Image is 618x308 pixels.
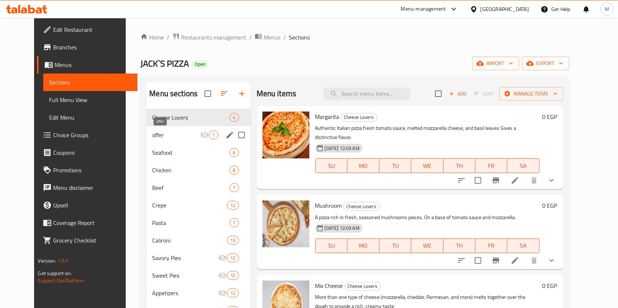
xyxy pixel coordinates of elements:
span: 4 [230,114,238,121]
span: Appetizers [152,289,218,297]
a: Coupons [37,144,137,161]
span: Open [192,61,209,67]
nav: breadcrumb [140,33,569,42]
li: / [283,33,286,42]
span: Get support on: [38,268,71,278]
button: Branch-specific-item [487,172,505,189]
span: Select all sections [200,86,216,101]
button: import [472,57,519,70]
div: Cheese Lovers [343,202,380,211]
span: Edit Restaurant [53,25,132,34]
span: FR [478,161,504,171]
img: Mushroom [262,200,309,247]
a: Menus [255,33,280,42]
div: Savory Pies12 [146,249,250,267]
div: items [209,131,218,139]
span: Add [448,90,468,98]
div: Pasta7 [146,214,250,232]
a: Edit menu item [511,256,519,265]
p: Authentic Italian pizza fresh tomato sauce, melted mozzarella cheese, and basil leaves Gives a di... [315,124,540,142]
div: Crepe [152,201,227,210]
div: items [227,289,239,297]
button: Branch-specific-item [487,252,505,269]
div: items [229,183,239,192]
span: 6 [230,149,238,156]
span: [DATE] 12:03 AM [322,225,363,232]
span: TH [446,161,472,171]
span: Select to update [470,253,486,268]
button: SU [315,238,347,253]
span: Mix Cheese [315,280,343,291]
svg: Show Choices [547,176,556,185]
span: TU [382,161,408,171]
span: Add item [446,88,470,99]
span: MO [350,161,376,171]
button: sort-choices [453,172,470,189]
span: Promotions [53,166,132,174]
span: Coverage Report [53,218,132,227]
div: items [229,113,239,122]
span: [DATE] 12:03 AM [322,145,363,152]
span: 8 [230,167,238,174]
span: import [478,59,513,68]
button: show more [543,172,560,189]
button: SA [507,158,539,173]
span: 13 [227,237,238,244]
span: MO [350,240,376,251]
a: Edit Restaurant [37,21,137,38]
span: 7 [230,219,238,226]
div: Cheese Lovers4 [146,109,250,126]
input: search [324,87,410,100]
div: items [227,201,239,210]
button: export [522,57,569,70]
span: Mushroom [315,200,342,211]
span: SA [510,240,536,251]
span: Sweet Pies [152,271,218,280]
svg: Inactive section [218,289,227,297]
button: TH [444,158,475,173]
span: 1.0.0 [57,256,69,266]
span: M [605,5,609,13]
div: Beef7 [146,179,250,196]
div: items [227,236,239,245]
span: Margarita [315,111,339,122]
button: sort-choices [453,252,470,269]
span: SU [319,161,345,171]
span: Sections [49,78,132,87]
h6: 0 EGP [542,112,558,122]
button: delete [525,172,543,189]
a: Full Menu View [43,91,137,109]
a: Edit menu item [511,176,519,185]
span: Branches [53,43,132,52]
div: Cheese Lovers [152,113,229,122]
button: WE [411,238,443,253]
a: Choice Groups [37,126,137,144]
img: Margarita [262,112,309,158]
span: Savory Pies [152,253,218,262]
span: Menus [264,33,280,42]
svg: Inactive section [200,131,209,139]
a: Upsell [37,196,137,214]
div: Cheese Lovers [345,282,381,291]
span: offer [152,131,200,139]
span: WE [414,161,440,171]
div: [GEOGRAPHIC_DATA] [481,5,529,13]
span: JACK`S PIZZA [140,55,189,72]
div: items [227,253,239,262]
span: Calironi [152,236,227,245]
span: TU [382,240,408,251]
button: Add section [233,85,251,102]
span: FR [478,240,504,251]
div: Seafood6 [146,144,250,161]
span: 12 [227,202,238,209]
span: 1 [209,132,218,139]
button: MO [347,238,379,253]
h6: 0 EGP [542,281,558,291]
span: 12 [227,255,238,262]
span: SU [319,240,345,251]
span: 7 [230,184,238,191]
li: / [167,33,169,42]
